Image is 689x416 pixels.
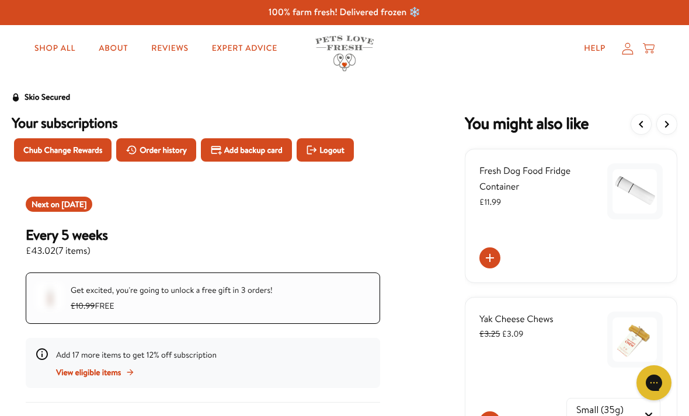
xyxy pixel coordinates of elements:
[479,313,554,326] span: Yak Cheese Chews
[613,317,657,362] img: Yak Cheese Chews
[14,138,112,162] button: Chub Change Rewards
[465,114,589,135] h2: You might also want to add a one time order to your subscription.
[12,93,20,102] svg: Security
[26,226,380,258] div: Subscription for 7 items with cost £43.02. Renews Every 5 weeks
[224,144,283,156] span: Add backup card
[23,144,102,156] span: Chub Change Rewards
[26,197,92,212] div: Shipment 2025-10-17T21:41:24.16+00:00
[575,37,615,60] a: Help
[25,37,85,60] a: Shop All
[12,114,394,131] h3: Your subscriptions
[631,114,652,135] button: View previous items
[25,90,70,104] div: Skio Secured
[315,36,374,71] img: Pets Love Fresh
[61,198,86,210] span: Oct 17, 2025 (Europe/London)
[142,37,197,60] a: Reviews
[319,144,344,156] span: Logout
[203,37,287,60] a: Expert Advice
[26,243,108,258] span: £43.02 ( 7 items )
[26,226,108,243] h3: Every 5 weeks
[116,138,196,162] button: Order history
[613,169,657,214] img: Fresh Dog Food Fridge Container
[71,300,95,312] s: £10.99
[656,114,677,135] button: View more items
[479,165,570,193] span: Fresh Dog Food Fridge Container
[479,328,523,340] span: £3.09
[479,196,501,208] span: £11.99
[56,366,121,379] span: View eligible items
[297,138,354,162] button: Logout
[479,328,500,340] s: £3.25
[201,138,292,162] button: Add backup card
[56,349,217,361] span: Add 17 more items to get 12% off subscription
[631,361,677,404] iframe: Gorgias live chat messenger
[71,284,273,312] span: Get excited, you're going to unlock a free gift in 3 orders! FREE
[32,198,86,210] span: Next on
[89,37,137,60] a: About
[140,144,187,156] span: Order history
[12,90,70,114] a: Skio Secured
